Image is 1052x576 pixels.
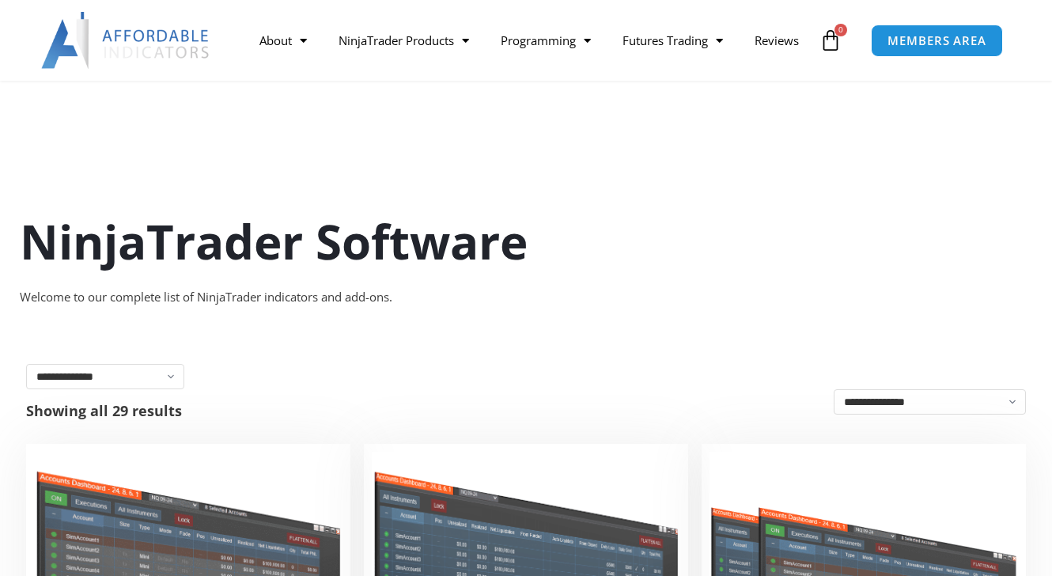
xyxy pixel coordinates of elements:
[739,22,815,59] a: Reviews
[41,12,211,69] img: LogoAI | Affordable Indicators – NinjaTrader
[20,208,1032,275] h1: NinjaTrader Software
[834,24,847,36] span: 0
[796,17,865,63] a: 0
[244,22,815,59] nav: Menu
[26,404,182,418] p: Showing all 29 results
[607,22,739,59] a: Futures Trading
[485,22,607,59] a: Programming
[323,22,485,59] a: NinjaTrader Products
[20,286,1032,309] div: Welcome to our complete list of NinjaTrader indicators and add-ons.
[244,22,323,59] a: About
[871,25,1003,57] a: MEMBERS AREA
[887,35,986,47] span: MEMBERS AREA
[834,389,1026,415] select: Shop order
